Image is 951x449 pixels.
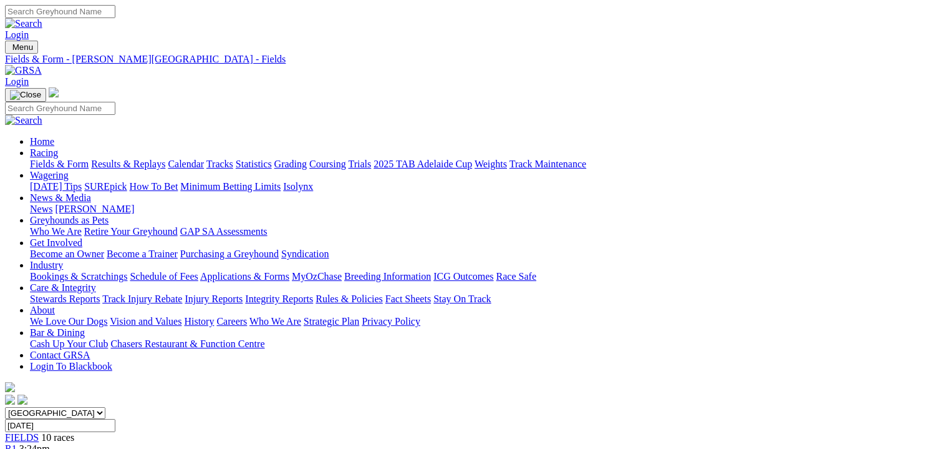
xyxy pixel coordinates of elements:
[12,42,33,52] span: Menu
[475,159,507,169] a: Weights
[5,102,115,115] input: Search
[130,181,178,192] a: How To Bet
[30,316,946,327] div: About
[84,181,127,192] a: SUREpick
[206,159,233,169] a: Tracks
[245,294,313,304] a: Integrity Reports
[30,350,90,360] a: Contact GRSA
[509,159,586,169] a: Track Maintenance
[110,316,181,327] a: Vision and Values
[5,432,39,443] a: FIELDS
[41,432,74,443] span: 10 races
[17,395,27,405] img: twitter.svg
[304,316,359,327] a: Strategic Plan
[309,159,346,169] a: Coursing
[433,294,491,304] a: Stay On Track
[249,316,301,327] a: Who We Are
[184,316,214,327] a: History
[385,294,431,304] a: Fact Sheets
[30,260,63,270] a: Industry
[5,18,42,29] img: Search
[91,159,165,169] a: Results & Replays
[30,159,89,169] a: Fields & Form
[180,249,279,259] a: Purchasing a Greyhound
[5,76,29,87] a: Login
[374,159,472,169] a: 2025 TAB Adelaide Cup
[5,41,38,54] button: Toggle navigation
[180,181,281,192] a: Minimum Betting Limits
[5,395,15,405] img: facebook.svg
[30,282,96,293] a: Care & Integrity
[107,249,178,259] a: Become a Trainer
[433,271,493,282] a: ICG Outcomes
[84,226,178,237] a: Retire Your Greyhound
[30,305,55,315] a: About
[5,65,42,76] img: GRSA
[102,294,182,304] a: Track Injury Rebate
[110,338,264,349] a: Chasers Restaurant & Function Centre
[348,159,371,169] a: Trials
[200,271,289,282] a: Applications & Forms
[30,226,82,237] a: Who We Are
[5,115,42,126] img: Search
[30,316,107,327] a: We Love Our Dogs
[5,88,46,102] button: Toggle navigation
[185,294,243,304] a: Injury Reports
[496,271,536,282] a: Race Safe
[168,159,204,169] a: Calendar
[281,249,329,259] a: Syndication
[55,204,134,214] a: [PERSON_NAME]
[30,147,58,158] a: Racing
[30,294,946,305] div: Care & Integrity
[292,271,342,282] a: MyOzChase
[5,382,15,392] img: logo-grsa-white.png
[5,419,115,432] input: Select date
[30,181,82,192] a: [DATE] Tips
[30,327,85,338] a: Bar & Dining
[30,338,108,349] a: Cash Up Your Club
[5,5,115,18] input: Search
[30,237,82,248] a: Get Involved
[30,181,946,192] div: Wagering
[30,271,946,282] div: Industry
[30,294,100,304] a: Stewards Reports
[30,170,69,180] a: Wagering
[30,192,91,203] a: News & Media
[180,226,268,237] a: GAP SA Assessments
[216,316,247,327] a: Careers
[30,204,52,214] a: News
[362,316,420,327] a: Privacy Policy
[49,87,59,97] img: logo-grsa-white.png
[30,249,946,260] div: Get Involved
[30,159,946,170] div: Racing
[5,29,29,40] a: Login
[30,271,127,282] a: Bookings & Scratchings
[283,181,313,192] a: Isolynx
[130,271,198,282] a: Schedule of Fees
[30,361,112,372] a: Login To Blackbook
[30,215,109,225] a: Greyhounds as Pets
[344,271,431,282] a: Breeding Information
[274,159,307,169] a: Grading
[30,136,54,147] a: Home
[10,90,41,100] img: Close
[316,294,383,304] a: Rules & Policies
[30,226,946,237] div: Greyhounds as Pets
[30,338,946,350] div: Bar & Dining
[30,249,104,259] a: Become an Owner
[5,54,946,65] a: Fields & Form - [PERSON_NAME][GEOGRAPHIC_DATA] - Fields
[30,204,946,215] div: News & Media
[236,159,272,169] a: Statistics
